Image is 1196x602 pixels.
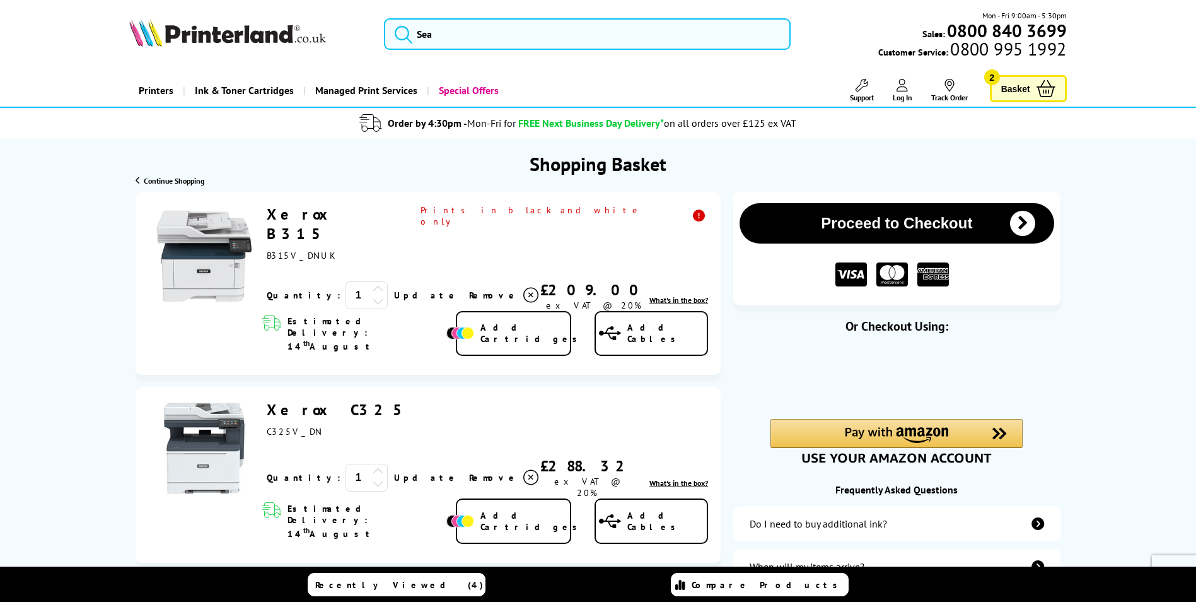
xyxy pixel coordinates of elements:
[733,318,1060,334] div: Or Checkout Using:
[850,79,874,102] a: Support
[922,28,945,40] span: Sales:
[469,286,540,305] a: Delete item from your basket
[303,338,310,348] sup: th
[480,322,584,345] span: Add Cartridges
[948,43,1066,55] span: 0800 995 1992
[267,472,340,483] span: Quantity:
[157,209,252,304] img: Xerox B315
[770,355,1023,398] iframe: PayPal
[649,295,708,305] a: lnk_inthebox
[267,250,334,261] span: B315V_DNIUK
[546,300,641,311] span: ex VAT @ 20%
[308,573,485,596] a: Recently Viewed (4)
[649,478,708,488] span: What's in the box?
[303,74,427,107] a: Managed Print Services
[850,93,874,102] span: Support
[984,69,1000,85] span: 2
[129,19,368,49] a: Printerland Logo
[195,74,294,107] span: Ink & Toner Cartridges
[267,426,323,437] span: C325V_DNI
[649,478,708,488] a: lnk_inthebox
[388,117,516,129] span: Order by 4:30pm -
[917,263,949,287] img: American Express
[157,401,252,495] img: Xerox C325
[540,280,647,300] div: £209.00
[931,79,968,102] a: Track Order
[267,290,340,301] span: Quantity:
[733,506,1060,541] a: additional-ink
[267,400,412,420] a: Xerox C325
[530,151,666,176] h1: Shopping Basket
[835,263,867,287] img: VISA
[878,43,1066,58] span: Customer Service:
[554,476,620,499] span: ex VAT @ 20%
[469,468,540,487] a: Delete item from your basket
[384,18,791,50] input: Sea
[469,290,519,301] span: Remove
[945,25,1067,37] a: 0800 840 3699
[627,510,707,533] span: Add Cables
[518,117,664,129] span: FREE Next Business Day Delivery*
[947,19,1067,42] b: 0800 840 3699
[446,327,474,339] img: Add Cartridges
[627,322,707,345] span: Add Cables
[1001,80,1030,97] span: Basket
[750,560,864,573] div: When will my items arrive?
[540,456,634,476] div: £288.32
[893,79,912,102] a: Log In
[740,203,1054,244] button: Proceed to Checkout
[287,503,443,540] span: Estimated Delivery: 14 August
[100,112,1057,134] li: modal_delivery
[183,74,303,107] a: Ink & Toner Cartridges
[427,74,508,107] a: Special Offers
[733,549,1060,584] a: items-arrive
[267,204,335,244] a: Xerox B315
[136,176,204,186] a: Continue Shopping
[129,19,326,47] img: Printerland Logo
[770,419,1023,463] div: Amazon Pay - Use your Amazon account
[287,316,443,352] span: Estimated Delivery: 14 August
[893,93,912,102] span: Log In
[394,472,459,483] a: Update
[664,117,796,129] div: on all orders over £125 ex VAT
[480,510,584,533] span: Add Cartridges
[990,75,1067,102] a: Basket 2
[421,204,708,227] span: Prints in black and white only
[467,117,516,129] span: Mon-Fri for
[394,290,459,301] a: Update
[469,472,519,483] span: Remove
[876,263,908,287] img: MASTER CARD
[144,176,204,186] span: Continue Shopping
[982,9,1067,21] span: Mon - Fri 9:00am - 5:30pm
[750,517,887,530] div: Do I need to buy additional ink?
[671,573,849,596] a: Compare Products
[692,579,844,591] span: Compare Products
[303,526,310,535] sup: th
[733,483,1060,496] div: Frequently Asked Questions
[129,74,183,107] a: Printers
[649,295,708,305] span: What's in the box?
[446,515,474,528] img: Add Cartridges
[315,579,484,591] span: Recently Viewed (4)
